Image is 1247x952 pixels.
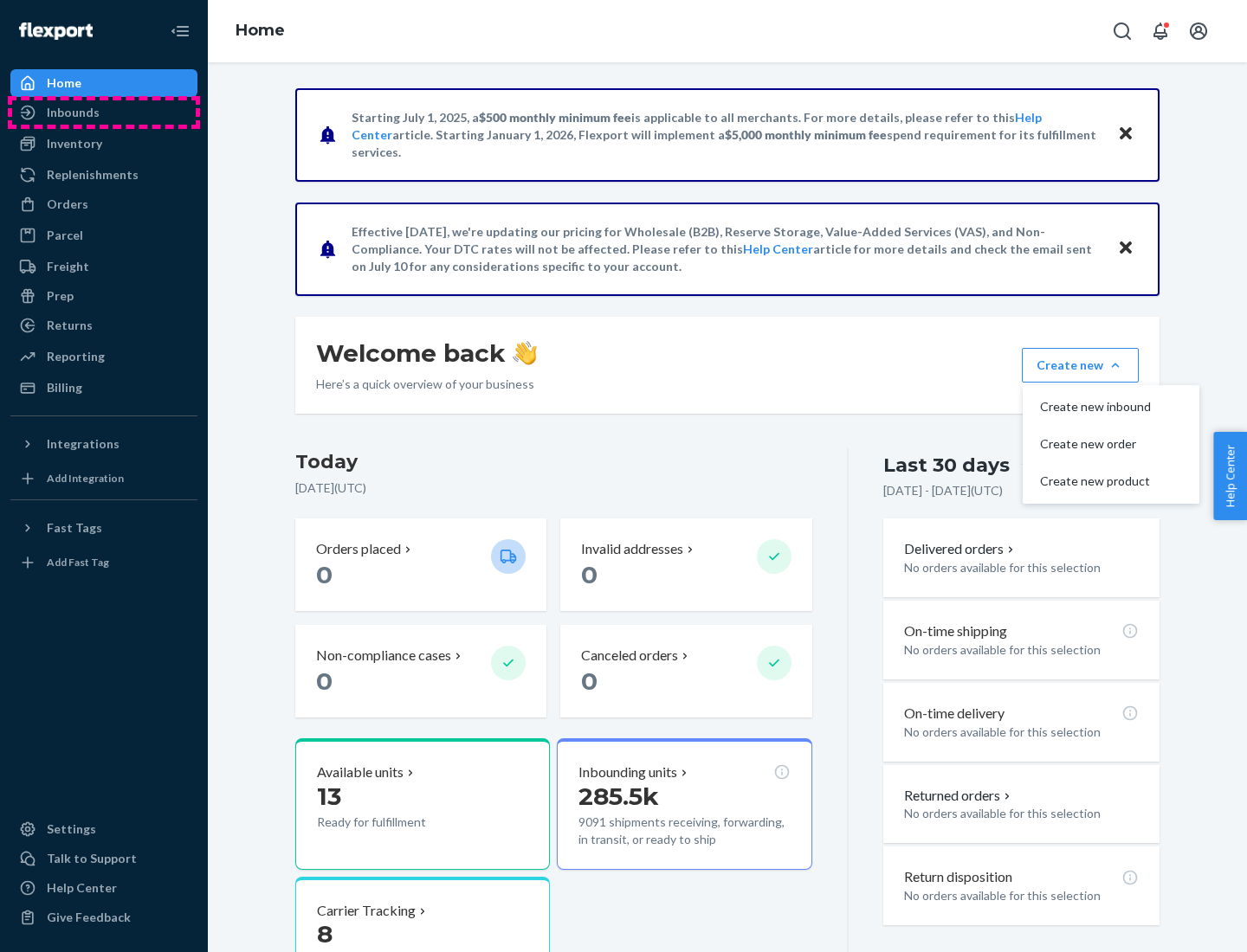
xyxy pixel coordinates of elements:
[236,21,285,40] a: Home
[10,190,197,218] a: Orders
[10,343,197,370] a: Reporting
[1105,14,1140,48] button: Open Search Box
[904,805,1139,822] p: No orders available for this selection
[904,641,1139,659] p: No orders available for this selection
[725,127,887,142] span: $5,000 monthly minimum fee
[10,514,197,542] button: Fast Tags
[47,287,74,305] div: Prep
[10,99,197,126] a: Inbounds
[10,282,197,310] a: Prep
[47,227,83,244] div: Parcel
[10,130,197,158] a: Inventory
[904,704,1005,724] p: On-time delivery
[1026,426,1196,463] button: Create new order
[47,555,109,569] div: Add Fast Tag
[904,724,1139,741] p: No orders available for this selection
[316,338,537,369] h1: Welcome back
[47,820,96,838] div: Settings
[317,762,404,782] p: Available units
[316,646,451,666] p: Non-compliance cases
[1040,475,1151,487] span: Create new product
[47,196,88,213] div: Orders
[222,6,299,56] ol: breadcrumbs
[47,135,102,152] div: Inventory
[47,74,81,92] div: Home
[479,110,631,125] span: $500 monthly minimum fee
[47,519,102,537] div: Fast Tags
[1143,14,1178,48] button: Open notifications
[47,879,117,897] div: Help Center
[317,919,333,949] span: 8
[581,539,683,559] p: Invalid addresses
[295,625,546,717] button: Non-compliance cases 0
[47,909,131,926] div: Give Feedback
[10,374,197,402] a: Billing
[581,646,678,666] p: Canceled orders
[47,166,139,183] div: Replenishments
[743,241,813,256] a: Help Center
[904,539,1018,559] button: Delivered orders
[904,867,1012,887] p: Return disposition
[1115,236,1137,261] button: Close
[10,549,197,576] a: Add Fast Tag
[10,69,197,97] a: Home
[557,738,811,870] button: Inbounding units285.5k9091 shipments receiving, forwarding, in transit, or ready to ship
[1181,14,1216,48] button: Open account menu
[581,666,598,696] span: 0
[295,479,812,497] p: [DATE] ( UTC )
[47,379,82,396] div: Billing
[316,560,333,589] span: 0
[1213,432,1247,520] button: Help Center
[352,109,1101,161] p: Starting July 1, 2025, a is applicable to all merchants. For more details, please refer to this a...
[904,786,1014,806] button: Returned orders
[352,223,1101,275] p: Effective [DATE], we're updating our pricing for Wholesale (B2B), Reserve Storage, Value-Added Se...
[1040,401,1151,413] span: Create new inbound
[317,782,341,811] span: 13
[10,222,197,249] a: Parcel
[19,23,93,40] img: Flexport logo
[316,539,401,559] p: Orders placed
[10,430,197,458] button: Integrations
[10,874,197,902] a: Help Center
[10,161,197,189] a: Replenishments
[10,815,197,843] a: Settings
[316,376,537,393] p: Here’s a quick overview of your business
[560,625,811,717] button: Canceled orders 0
[47,471,124,486] div: Add Integration
[10,253,197,280] a: Freight
[47,348,105,365] div: Reporting
[10,845,197,872] a: Talk to Support
[578,762,677,782] p: Inbounding units
[163,14,197,48] button: Close Navigation
[47,317,93,334] div: Returns
[883,482,1003,499] p: [DATE] - [DATE] ( UTC )
[513,341,537,365] img: hand-wave emoji
[581,560,598,589] span: 0
[1022,348,1139,383] button: Create newCreate new inboundCreate new orderCreate new product
[317,901,416,921] p: Carrier Tracking
[883,452,1010,479] div: Last 30 days
[10,904,197,931] button: Give Feedback
[904,621,1007,641] p: On-time shipping
[1026,463,1196,500] button: Create new product
[1026,389,1196,426] button: Create new inbound
[1040,438,1151,450] span: Create new order
[316,666,333,696] span: 0
[578,814,790,848] p: 9091 shipments receiving, forwarding, in transit, or ready to ship
[47,104,100,121] div: Inbounds
[560,518,811,611] button: Invalid addresses 0
[295,738,550,870] button: Available units13Ready for fulfillment
[10,465,197,492] a: Add Integration
[47,258,89,275] div: Freight
[10,312,197,339] a: Returns
[295,448,812,476] h3: Today
[904,887,1139,904] p: No orders available for this selection
[47,435,120,453] div: Integrations
[47,850,137,867] div: Talk to Support
[317,814,477,831] p: Ready for fulfillment
[578,782,659,811] span: 285.5k
[1115,122,1137,147] button: Close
